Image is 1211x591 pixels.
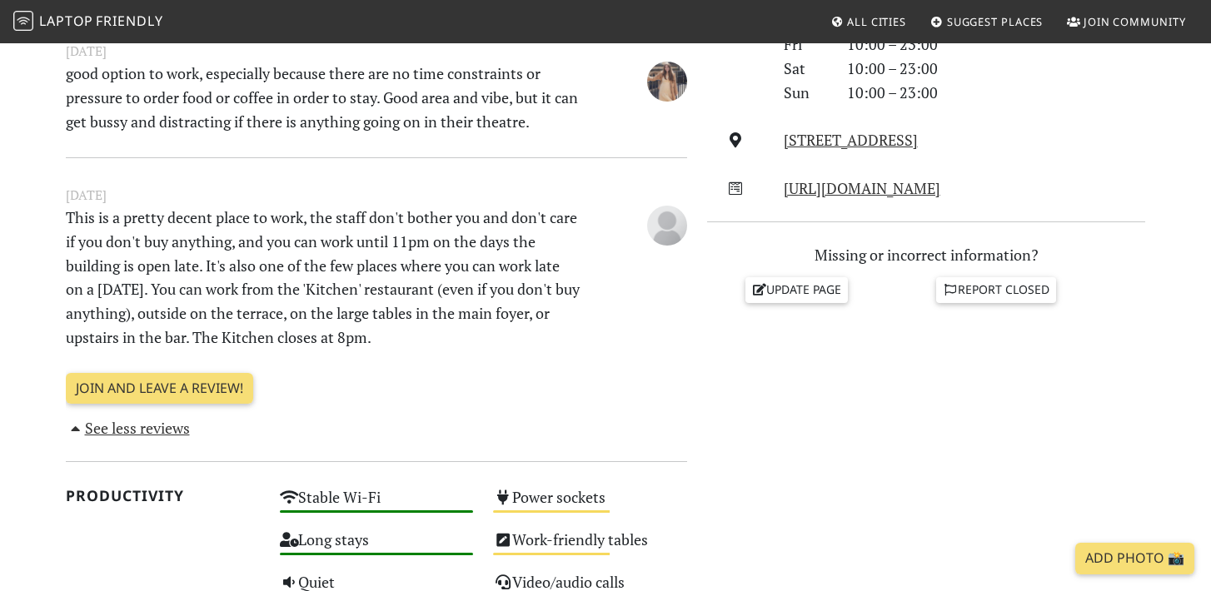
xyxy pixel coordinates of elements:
span: Laptop [39,12,93,30]
a: Join and leave a review! [66,373,253,405]
small: [DATE] [56,185,697,206]
span: Fátima González [647,69,687,89]
img: LaptopFriendly [13,11,33,31]
a: Update page [745,277,849,302]
a: [STREET_ADDRESS] [784,130,918,150]
img: blank-535327c66bd565773addf3077783bbfce4b00ec00e9fd257753287c682c7fa38.png [647,206,687,246]
a: See less reviews [66,418,190,438]
img: 4035-fatima.jpg [647,62,687,102]
div: 10:00 – 23:00 [837,32,1155,57]
div: Stable Wi-Fi [270,484,484,526]
div: 10:00 – 23:00 [837,81,1155,105]
div: Long stays [270,526,484,569]
h2: Productivity [66,487,260,504]
span: All Cities [847,14,906,29]
small: [DATE] [56,41,697,62]
a: Suggest Places [924,7,1050,37]
a: Report closed [936,277,1056,302]
a: [URL][DOMAIN_NAME] [784,178,940,198]
a: Join Community [1060,7,1193,37]
span: Anonymous [647,213,687,233]
div: Sun [774,81,837,105]
div: Sat [774,57,837,81]
a: Add Photo 📸 [1075,543,1194,574]
p: This is a pretty decent place to work, the staff don't bother you and don't care if you don't buy... [56,206,591,350]
div: Fri [774,32,837,57]
p: good option to work, especially because there are no time constraints or pressure to order food o... [56,62,591,133]
p: Missing or incorrect information? [707,243,1145,267]
span: Join Community [1084,14,1186,29]
div: Work-friendly tables [483,526,697,569]
span: Friendly [96,12,162,30]
div: Power sockets [483,484,697,526]
div: 10:00 – 23:00 [837,57,1155,81]
a: LaptopFriendly LaptopFriendly [13,7,163,37]
a: All Cities [824,7,913,37]
span: Suggest Places [947,14,1044,29]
